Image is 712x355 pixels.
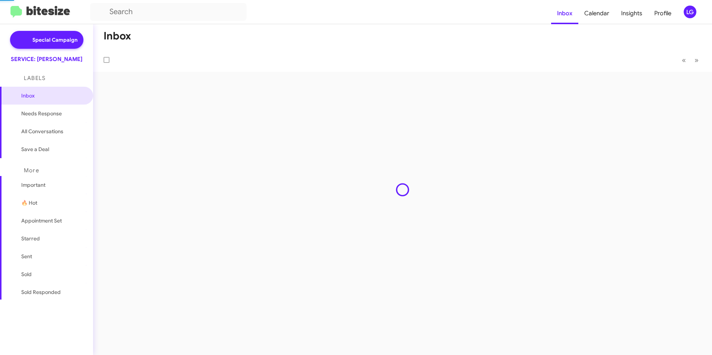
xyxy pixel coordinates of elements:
span: 🔥 Hot [21,199,37,207]
button: Next [690,52,703,68]
span: » [694,55,699,65]
span: Save a Deal [21,145,49,153]
span: Appointment Set [21,217,62,224]
span: Sold Responded [21,288,61,296]
a: Inbox [551,3,578,24]
button: Previous [677,52,690,68]
div: SERVICE: [PERSON_NAME] [11,55,82,63]
h1: Inbox [104,30,131,42]
span: Important [21,181,85,189]
span: Labels [24,75,45,81]
span: Sold [21,271,32,278]
span: All Conversations [21,128,63,135]
nav: Page navigation example [678,52,703,68]
span: Starred [21,235,40,242]
span: Needs Response [21,110,85,117]
span: Special Campaign [32,36,77,44]
div: LG [684,6,696,18]
a: Calendar [578,3,615,24]
span: More [24,167,39,174]
span: Sent [21,253,32,260]
span: « [682,55,686,65]
a: Insights [615,3,648,24]
button: LG [677,6,704,18]
a: Special Campaign [10,31,83,49]
span: Inbox [21,92,85,99]
a: Profile [648,3,677,24]
input: Search [90,3,247,21]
